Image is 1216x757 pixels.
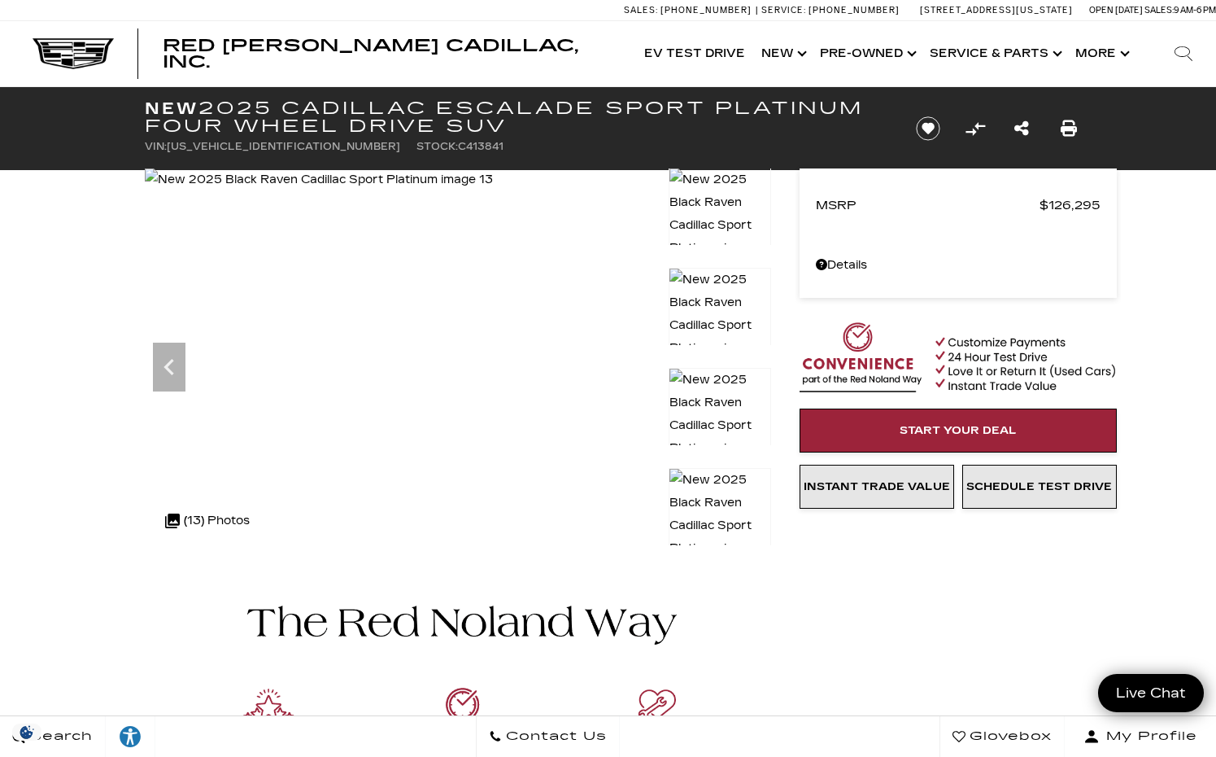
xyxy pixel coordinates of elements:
span: [PHONE_NUMBER] [660,5,752,15]
div: Previous [153,343,185,392]
img: Opt-Out Icon [8,724,46,741]
a: Print this New 2025 Cadillac Escalade Sport Platinum Four Wheel Drive SUV [1061,117,1077,140]
span: Start Your Deal [900,424,1017,437]
span: MSRP [816,194,1039,217]
img: New 2025 Black Raven Cadillac Sport Platinum image 12 [669,368,771,484]
a: Share this New 2025 Cadillac Escalade Sport Platinum Four Wheel Drive SUV [1014,117,1029,140]
a: Live Chat [1098,674,1204,712]
span: C413841 [458,141,503,152]
span: Search [25,725,93,748]
h1: 2025 Cadillac Escalade Sport Platinum Four Wheel Drive SUV [145,99,889,135]
img: New 2025 Black Raven Cadillac Sport Platinum image 13 [669,468,771,584]
span: [US_VEHICLE_IDENTIFICATION_NUMBER] [167,141,400,152]
a: New [753,21,812,86]
span: Glovebox [965,725,1052,748]
a: Service & Parts [922,21,1067,86]
span: $126,295 [1039,194,1101,217]
span: Red [PERSON_NAME] Cadillac, Inc. [163,36,578,72]
strong: New [145,98,198,118]
a: Contact Us [476,716,620,757]
button: Save vehicle [910,116,946,142]
span: Contact Us [502,725,607,748]
span: VIN: [145,141,167,152]
button: Open user profile menu [1065,716,1216,757]
a: [STREET_ADDRESS][US_STATE] [920,5,1073,15]
a: Red [PERSON_NAME] Cadillac, Inc. [163,37,620,70]
a: MSRP $126,295 [816,194,1101,217]
span: Open [DATE] [1089,5,1143,15]
a: Glovebox [939,716,1065,757]
span: Service: [761,5,806,15]
a: Instant Trade Value [800,465,954,509]
span: Sales: [624,5,658,15]
a: Sales: [PHONE_NUMBER] [624,6,756,15]
span: Stock: [416,141,458,152]
span: Live Chat [1108,684,1194,702]
div: (13) Photos [157,501,258,540]
span: [PHONE_NUMBER] [808,5,900,15]
img: New 2025 Black Raven Cadillac Sport Platinum image 10 [669,168,771,283]
img: New 2025 Black Raven Cadillac Sport Platinum image 13 [145,168,493,191]
img: New 2025 Black Raven Cadillac Sport Platinum image 11 [669,268,771,383]
a: EV Test Drive [636,21,753,86]
a: Schedule Test Drive [962,465,1117,509]
a: Pre-Owned [812,21,922,86]
a: Details [816,254,1101,277]
span: Schedule Test Drive [966,480,1112,493]
section: Click to Open Cookie Consent Modal [8,724,46,741]
div: Search [1151,21,1216,86]
div: Explore your accessibility options [106,724,155,749]
a: Explore your accessibility options [106,716,155,757]
span: Sales: [1144,5,1174,15]
span: Instant Trade Value [804,480,950,493]
a: Start Your Deal [800,409,1117,453]
span: My Profile [1100,725,1197,748]
button: More [1067,21,1135,86]
img: Cadillac Dark Logo with Cadillac White Text [33,38,114,69]
a: Service: [PHONE_NUMBER] [756,6,904,15]
button: Compare vehicle [963,116,987,141]
span: 9 AM-6 PM [1174,5,1216,15]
